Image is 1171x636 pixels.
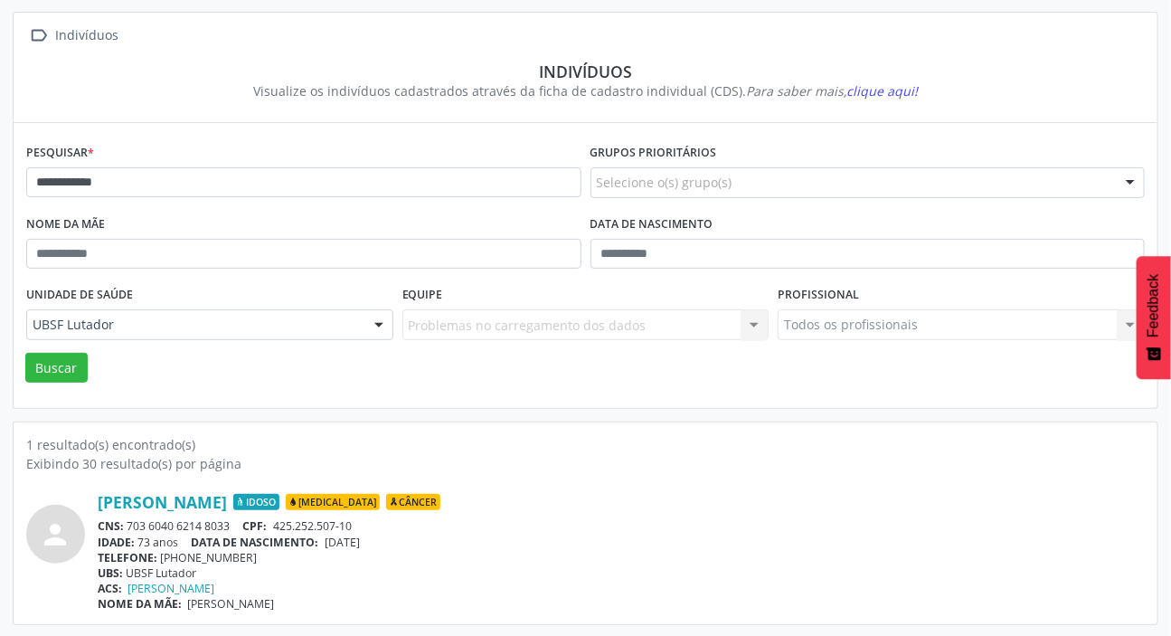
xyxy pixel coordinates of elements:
[52,23,122,49] div: Indivíduos
[98,581,122,596] span: ACS:
[128,581,215,596] a: [PERSON_NAME]
[1137,256,1171,379] button: Feedback - Mostrar pesquisa
[26,139,94,167] label: Pesquisar
[26,454,1145,473] div: Exibindo 30 resultado(s) por página
[98,565,1145,581] div: UBSF Lutador
[746,82,918,100] i: Para saber mais,
[778,281,859,309] label: Profissional
[192,535,319,550] span: DATA DE NASCIMENTO:
[98,518,1145,534] div: 703 6040 6214 8033
[233,494,279,510] span: Idoso
[243,518,268,534] span: CPF:
[98,535,1145,550] div: 73 anos
[98,518,124,534] span: CNS:
[26,23,52,49] i: 
[98,565,123,581] span: UBS:
[25,353,88,384] button: Buscar
[402,281,443,309] label: Equipe
[386,494,440,510] span: Câncer
[597,173,732,192] span: Selecione o(s) grupo(s)
[40,518,72,551] i: person
[188,596,275,612] span: [PERSON_NAME]
[26,281,133,309] label: Unidade de saúde
[286,494,380,510] span: [MEDICAL_DATA]
[590,139,717,167] label: Grupos prioritários
[98,550,1145,565] div: [PHONE_NUMBER]
[26,211,105,239] label: Nome da mãe
[846,82,918,100] span: clique aqui!
[1146,274,1162,337] span: Feedback
[26,23,122,49] a:  Indivíduos
[98,550,157,565] span: TELEFONE:
[325,535,360,550] span: [DATE]
[26,435,1145,454] div: 1 resultado(s) encontrado(s)
[98,596,182,612] span: NOME DA MÃE:
[39,62,1132,81] div: Indivíduos
[98,492,227,512] a: [PERSON_NAME]
[98,535,135,550] span: IDADE:
[33,316,356,334] span: UBSF Lutador
[590,211,713,239] label: Data de nascimento
[273,518,352,534] span: 425.252.507-10
[39,81,1132,100] div: Visualize os indivíduos cadastrados através da ficha de cadastro individual (CDS).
